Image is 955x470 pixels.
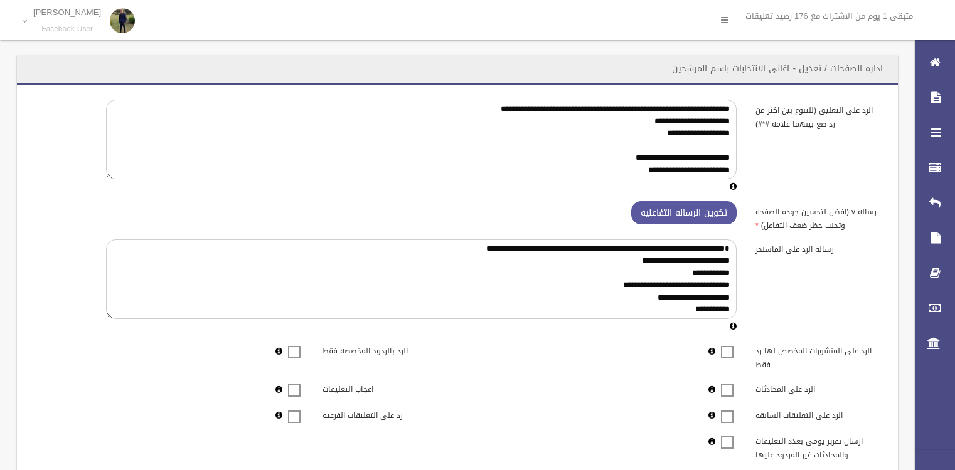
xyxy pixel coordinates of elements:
[313,341,457,358] label: الرد بالردود المخصصه فقط
[313,405,457,422] label: رد على التعليقات الفرعيه
[746,405,890,422] label: الرد على التعليقات السابقه
[657,56,898,81] header: اداره الصفحات / تعديل - اغانى الانتخابات باسم المرشحين
[746,201,890,232] label: رساله v (افضل لتحسين جوده الصفحه وتجنب حظر ضعف التفاعل)
[746,100,890,131] label: الرد على التعليق (للتنوع بين اكثر من رد ضع بينهما علامه #*#)
[746,341,890,372] label: الرد على المنشورات المخصص لها رد فقط
[33,24,101,34] small: Facebook User
[33,8,101,17] p: [PERSON_NAME]
[631,201,737,224] button: تكوين الرساله التفاعليه
[746,431,890,462] label: ارسال تقرير يومى بعدد التعليقات والمحادثات غير المردود عليها
[313,379,457,397] label: اعجاب التعليقات
[746,239,890,257] label: رساله الرد على الماسنجر
[746,379,890,397] label: الرد على المحادثات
